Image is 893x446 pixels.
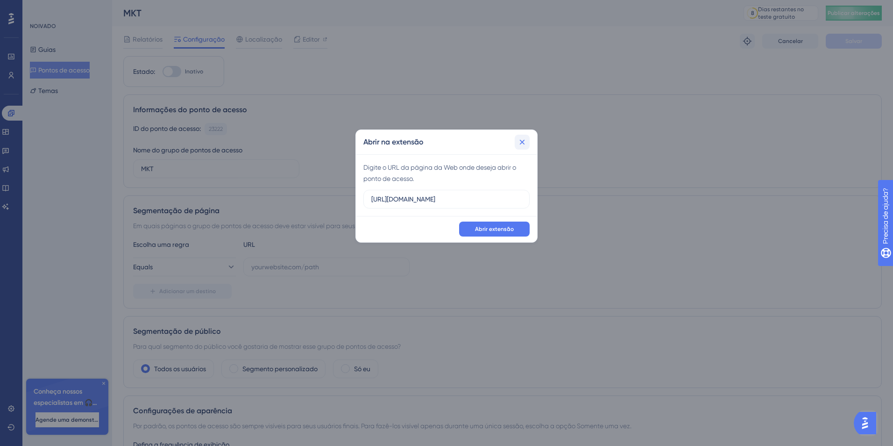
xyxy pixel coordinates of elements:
span: Precisa de ajuda? [22,2,78,14]
iframe: UserGuiding AI Assistant Launcher [854,409,882,437]
input: URL [371,194,522,204]
h2: Abrir na extensão [363,137,424,148]
div: Digite o URL da página da Web onde deseja abrir o ponto de acesso. [363,162,530,184]
span: Abrir extensão [475,225,514,233]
